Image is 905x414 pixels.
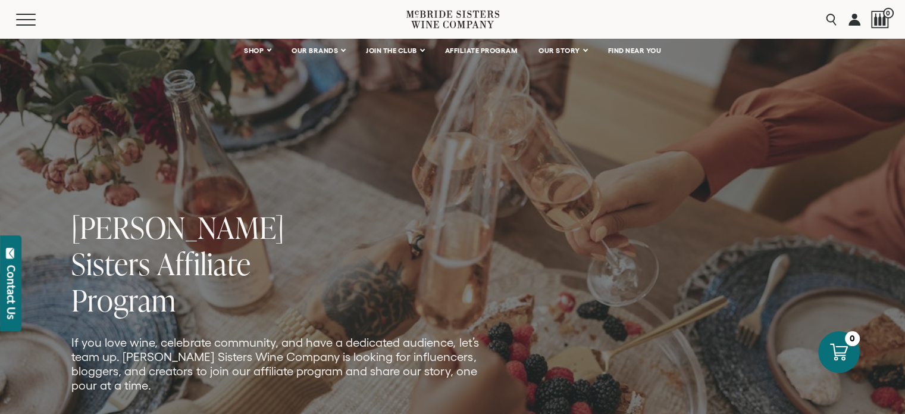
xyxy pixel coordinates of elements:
span: JOIN THE CLUB [366,46,417,55]
span: Affiliate [157,243,251,284]
a: AFFILIATE PROGRAM [437,39,525,63]
span: 0 [883,8,894,18]
span: Sisters [71,243,151,284]
a: SHOP [236,39,278,63]
p: If you love wine, celebrate community, and have a dedicated audience, let’s team up. [PERSON_NAME... [71,335,481,393]
a: JOIN THE CLUB [358,39,431,63]
span: OUR STORY [538,46,580,55]
a: FIND NEAR YOU [600,39,669,63]
a: OUR BRANDS [284,39,352,63]
button: Mobile Menu Trigger [16,14,59,26]
span: FIND NEAR YOU [608,46,662,55]
span: [PERSON_NAME] [71,207,284,248]
span: OUR BRANDS [292,46,338,55]
span: Program [71,279,176,320]
span: AFFILIATE PROGRAM [445,46,518,55]
span: SHOP [244,46,264,55]
div: 0 [845,331,860,346]
div: Contact Us [5,265,17,319]
a: OUR STORY [531,39,594,63]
